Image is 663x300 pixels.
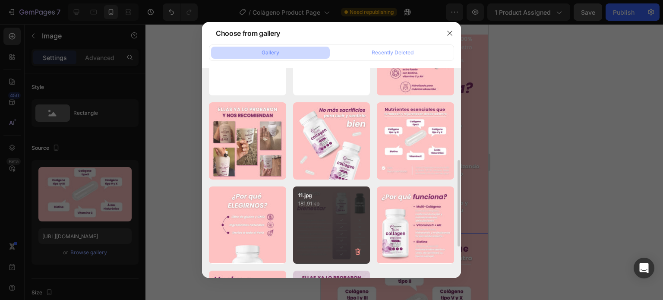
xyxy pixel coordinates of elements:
div: Image [11,197,29,205]
p: 11.jpg [298,192,365,199]
div: Choose from gallery [216,28,280,38]
p: 181.91 kb [298,199,365,208]
button: Gallery [211,47,330,59]
img: image [209,102,286,180]
button: Recently Deleted [333,47,452,59]
div: Gallery [262,49,279,57]
img: image [293,102,370,180]
img: image [377,186,454,264]
img: image [209,186,286,264]
img: image [377,102,454,180]
div: Open Intercom Messenger [634,258,654,278]
div: Recently Deleted [372,49,414,57]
